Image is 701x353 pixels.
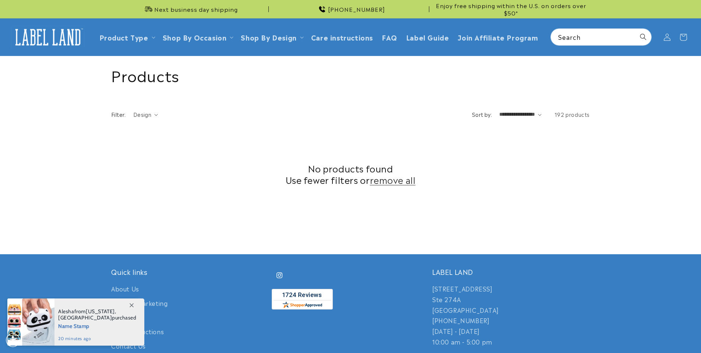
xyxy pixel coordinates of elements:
label: Sort by: [472,111,492,118]
a: Label Guide [402,28,454,46]
h2: Filter: [111,111,126,118]
a: Join Affiliate Program [453,28,542,46]
span: Enjoy free shipping within the U.S. on orders over $50* [432,2,590,16]
span: Join Affiliate Program [458,33,538,41]
p: [STREET_ADDRESS] Ste 274A [GEOGRAPHIC_DATA] [PHONE_NUMBER] [DATE] - [DATE] 10:00 am - 5:00 pm [432,283,590,347]
span: Name Stamp [58,321,137,330]
h2: Quick links [111,268,269,276]
img: Customer Reviews [272,289,333,310]
iframe: Gorgias live chat messenger [627,321,694,346]
h2: LABEL LAND [432,268,590,276]
a: FAQ [377,28,402,46]
a: Product Type [99,32,148,42]
button: Search [635,29,651,45]
span: [US_STATE] [86,308,115,315]
h2: No products found Use fewer filters or [111,162,590,185]
span: Alesha [58,308,74,315]
span: 192 products [554,111,590,118]
span: 20 minutes ago [58,335,137,342]
span: FAQ [382,33,397,41]
span: [GEOGRAPHIC_DATA] [58,314,112,321]
a: remove all [370,174,416,185]
summary: Product Type [95,28,158,46]
summary: Shop By Occasion [158,28,237,46]
a: Affiliate Marketing [111,296,168,310]
a: Care instructions [307,28,377,46]
span: Care instructions [311,33,373,41]
span: Design [133,111,151,118]
span: Shop By Occasion [163,33,227,41]
a: About Us [111,283,139,296]
a: Contact Us [111,339,146,353]
span: Next business day shipping [154,6,238,13]
span: from , purchased [58,308,137,321]
summary: Shop By Design [236,28,306,46]
a: Label Land [8,23,88,51]
summary: Design (0 selected) [133,111,158,118]
img: Label Land [11,26,85,49]
a: Shop By Design [241,32,296,42]
h1: Products [111,65,590,84]
span: [PHONE_NUMBER] [328,6,385,13]
span: Label Guide [406,33,449,41]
